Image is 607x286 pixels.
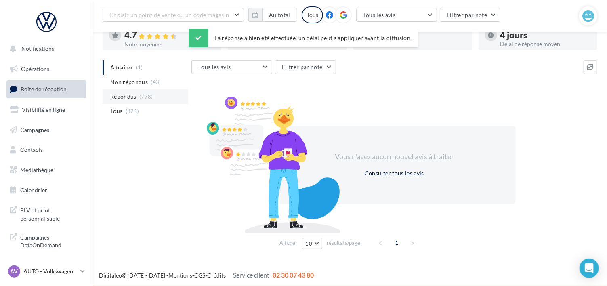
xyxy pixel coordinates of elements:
span: résultats/page [327,239,360,247]
div: Open Intercom Messenger [580,259,599,278]
a: Campagnes DataOnDemand [5,229,88,252]
button: Choisir un point de vente ou un code magasin [103,8,244,22]
span: 02 30 07 43 80 [273,271,314,279]
button: Tous les avis [356,8,437,22]
button: Au total [248,8,297,22]
button: Consulter tous les avis [361,168,427,178]
span: Calendrier [20,187,47,193]
a: AV AUTO - Volkswagen [6,264,86,279]
span: 1 [390,236,403,249]
a: Calendrier [5,182,88,199]
button: Filtrer par note [275,60,336,74]
span: Boîte de réception [21,86,67,93]
div: Vous n'avez aucun nouvel avis à traiter [325,151,464,162]
a: Campagnes [5,122,88,139]
a: Crédits [207,272,226,279]
div: Tous [302,6,323,23]
button: Filtrer par note [440,8,501,22]
a: Visibilité en ligne [5,101,88,118]
span: Service client [233,271,269,279]
a: Médiathèque [5,162,88,179]
a: PLV et print personnalisable [5,202,88,225]
div: 4 jours [500,31,591,40]
button: Au total [262,8,297,22]
span: Tous les avis [198,63,231,70]
p: AUTO - Volkswagen [23,267,77,275]
span: Tous [110,107,122,115]
a: Contacts [5,141,88,158]
a: Opérations [5,61,88,78]
a: CGS [194,272,205,279]
div: 95 % [375,31,466,40]
span: PLV et print personnalisable [20,205,83,222]
button: 10 [302,238,323,249]
span: 10 [306,240,313,247]
button: Notifications [5,40,85,57]
span: Contacts [20,146,43,153]
span: © [DATE]-[DATE] - - - [99,272,314,279]
span: (821) [126,108,139,114]
span: Visibilité en ligne [22,106,65,113]
div: La réponse a bien été effectuée, un délai peut s’appliquer avant la diffusion. [189,29,418,47]
a: Mentions [168,272,192,279]
span: Campagnes DataOnDemand [20,232,83,249]
span: Tous les avis [363,11,396,18]
div: Note moyenne [124,42,215,47]
span: (778) [139,93,153,100]
span: Notifications [21,45,54,52]
span: (43) [151,79,161,85]
span: Afficher [279,239,298,247]
span: Répondus [110,93,137,101]
span: Non répondus [110,78,148,86]
div: Délai de réponse moyen [500,41,591,47]
a: Digitaleo [99,272,122,279]
a: Boîte de réception [5,80,88,98]
button: Tous les avis [191,60,272,74]
span: Choisir un point de vente ou un code magasin [109,11,229,18]
span: Médiathèque [20,166,53,173]
span: AV [11,267,18,275]
span: Opérations [21,65,49,72]
span: Campagnes [20,126,49,133]
div: Taux de réponse [375,41,466,47]
div: 4.7 [124,31,215,40]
